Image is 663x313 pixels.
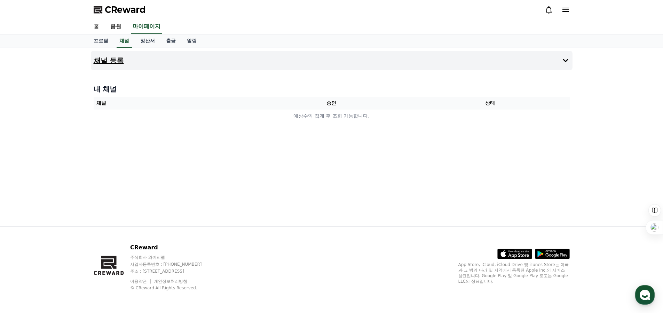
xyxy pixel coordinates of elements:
a: CReward [94,4,146,15]
h4: 내 채널 [94,84,570,94]
p: © CReward All Rights Reserved. [130,285,215,291]
p: App Store, iCloud, iCloud Drive 및 iTunes Store는 미국과 그 밖의 나라 및 지역에서 등록된 Apple Inc.의 서비스 상표입니다. Goo... [458,262,570,284]
p: CReward [130,243,215,252]
p: 주식회사 와이피랩 [130,255,215,260]
a: 알림 [181,34,202,48]
span: CReward [105,4,146,15]
a: 이용약관 [130,279,152,284]
a: 대화 [46,220,90,238]
a: 출금 [160,34,181,48]
th: 채널 [94,97,252,110]
a: 홈 [2,220,46,238]
span: 설정 [108,231,116,236]
h4: 채널 등록 [94,57,124,64]
a: 개인정보처리방침 [154,279,187,284]
span: 대화 [64,231,72,237]
a: 정산서 [135,34,160,48]
button: 채널 등록 [91,51,573,70]
p: 주소 : [STREET_ADDRESS] [130,268,215,274]
p: 사업자등록번호 : [PHONE_NUMBER] [130,262,215,267]
a: 프로필 [88,34,114,48]
th: 상태 [411,97,569,110]
span: 홈 [22,231,26,236]
a: 음원 [105,19,127,34]
a: 마이페이지 [131,19,162,34]
td: 예상수익 집계 후 조회 가능합니다. [94,110,570,122]
th: 승인 [252,97,411,110]
a: 홈 [88,19,105,34]
a: 설정 [90,220,134,238]
a: 채널 [117,34,132,48]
